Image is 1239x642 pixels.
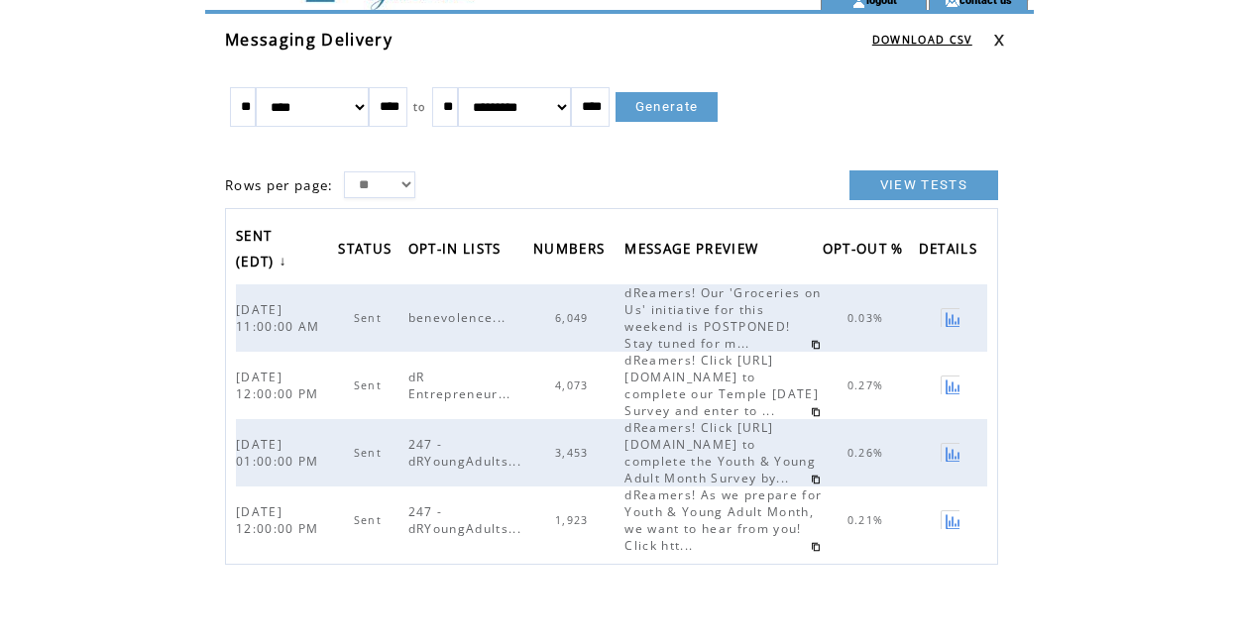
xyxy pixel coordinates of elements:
[847,311,889,325] span: 0.03%
[354,378,387,392] span: Sent
[823,235,914,267] a: OPT-OUT %
[338,235,396,267] span: STATUS
[847,446,889,460] span: 0.26%
[555,311,594,325] span: 6,049
[225,29,393,51] span: Messaging Delivery
[408,235,507,267] span: OPT-IN LISTS
[624,486,822,554] span: dReamers! As we prepare for Youth & Young Adult Month, we want to hear from you! Click htt...
[847,378,889,392] span: 0.27%
[533,235,610,267] span: NUMBERS
[354,513,387,527] span: Sent
[225,176,334,194] span: Rows per page:
[236,301,325,335] span: [DATE] 11:00:00 AM
[354,446,387,460] span: Sent
[823,235,909,267] span: OPT-OUT %
[624,235,768,267] a: MESSAGE PREVIEW
[847,513,889,527] span: 0.21%
[533,235,615,267] a: NUMBERS
[338,235,401,267] a: STATUS
[236,369,324,402] span: [DATE] 12:00:00 PM
[408,309,511,326] span: benevolence...
[849,170,998,200] a: VIEW TESTS
[872,33,972,47] a: DOWNLOAD CSV
[236,221,292,279] a: SENT (EDT)↓
[236,222,280,280] span: SENT (EDT)
[624,284,821,352] span: dReamers! Our 'Groceries on Us' initiative for this weekend is POSTPONED! Stay tuned for m...
[236,436,324,470] span: [DATE] 01:00:00 PM
[616,92,719,122] a: Generate
[555,378,594,392] span: 4,073
[408,503,526,537] span: 247 - dRYoungAdults...
[408,436,526,470] span: 247 - dRYoungAdults...
[624,419,816,486] span: dReamers! Click [URL][DOMAIN_NAME] to complete the Youth & Young Adult Month Survey by...
[555,513,594,527] span: 1,923
[555,446,594,460] span: 3,453
[413,100,426,114] span: to
[408,369,516,402] span: dR Entrepreneur...
[624,235,763,267] span: MESSAGE PREVIEW
[919,235,982,267] span: DETAILS
[354,311,387,325] span: Sent
[236,503,324,537] span: [DATE] 12:00:00 PM
[624,352,819,419] span: dReamers! Click [URL][DOMAIN_NAME] to complete our Temple [DATE] Survey and enter to ...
